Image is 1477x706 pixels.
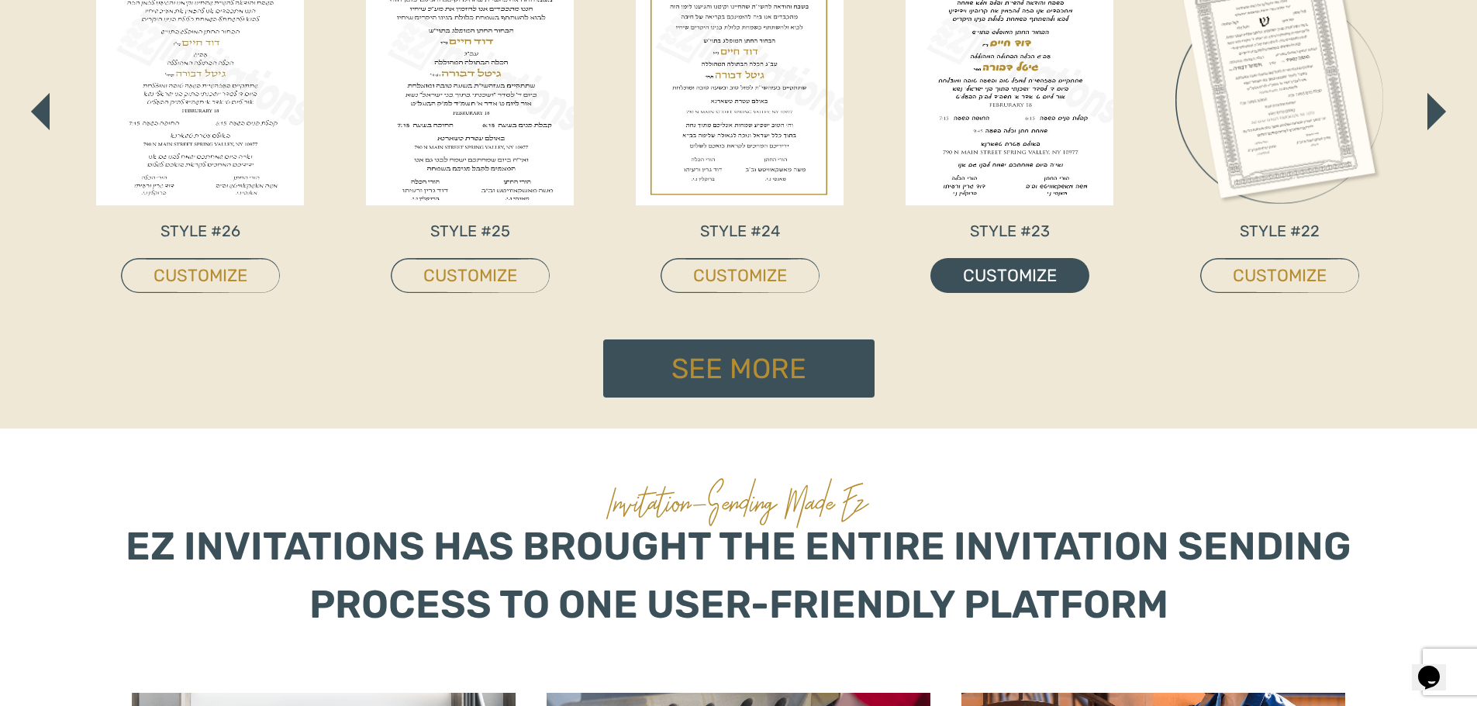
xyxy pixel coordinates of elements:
[116,518,1361,634] p: EZ Invitations has brought the entire invitation sending process to one user-friendly platform
[661,219,820,243] p: STYLE #24
[121,219,280,243] p: STYLE #26
[603,339,875,398] a: See More
[1200,258,1359,293] a: CUSTOMIZE
[609,460,868,541] p: Invitation-Sending Made Ez
[1427,93,1446,130] img: ar_right.png
[391,258,550,293] a: CUSTOMIZE
[1200,219,1359,243] p: STYLE #22
[391,219,550,243] p: STYLE #25
[930,258,1089,293] a: CUSTOMIZE
[1412,644,1461,691] iframe: chat widget
[930,219,1089,243] p: STYLE #23
[31,93,50,130] img: ar_left.png
[661,258,820,293] a: CUSTOMIZE
[121,258,280,293] a: CUSTOMIZE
